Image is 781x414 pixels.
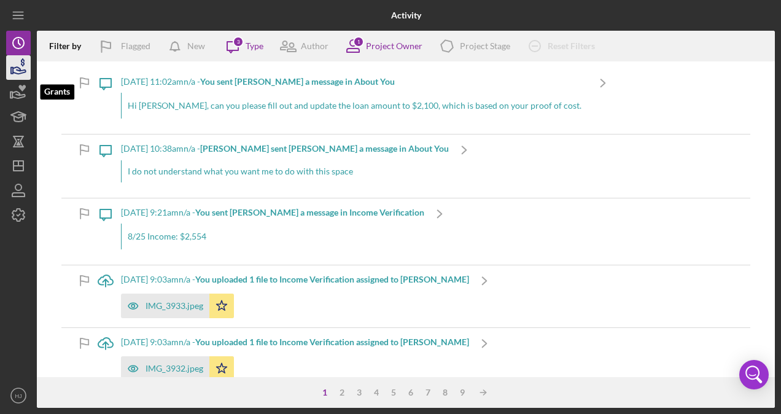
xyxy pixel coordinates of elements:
div: 4 [368,388,385,397]
p: Hi [PERSON_NAME], can you please fill out and update the loan amount to $2,100, which is based on... [128,99,581,112]
text: HJ [15,393,22,399]
b: Activity [391,10,421,20]
div: 7 [419,388,437,397]
div: I do not understand what you want me to do with this space [121,160,449,182]
div: Reset Filters [548,34,595,58]
div: [DATE] 9:03am n/a - [121,337,469,347]
div: 2 [333,388,351,397]
a: [DATE] 11:02amn/a -You sent [PERSON_NAME] a message in About YouHi [PERSON_NAME], can you please ... [90,68,618,134]
a: [DATE] 9:03amn/a -You uploaded 1 file to Income Verification assigned to [PERSON_NAME]IMG_3933.jpeg [90,265,500,327]
b: You sent [PERSON_NAME] a message in Income Verification [195,207,424,217]
div: 1 [316,388,333,397]
div: 6 [402,388,419,397]
a: [DATE] 10:38amn/a -[PERSON_NAME] sent [PERSON_NAME] a message in About YouI do not understand wha... [90,135,480,197]
div: Project Stage [460,41,510,51]
button: Reset Filters [519,34,607,58]
div: Filter by [49,41,90,51]
div: Flagged [121,34,150,58]
div: 1 [353,36,364,47]
a: [DATE] 9:03amn/a -You uploaded 1 file to Income Verification assigned to [PERSON_NAME]IMG_3932.jpeg [90,328,500,390]
button: IMG_3933.jpeg [121,294,234,318]
div: [DATE] 9:21am n/a - [121,208,424,217]
b: You uploaded 1 file to Income Verification assigned to [PERSON_NAME] [195,274,469,284]
div: [DATE] 11:02am n/a - [121,77,588,87]
div: [DATE] 9:03am n/a - [121,275,469,284]
div: Project Owner [366,41,422,51]
button: IMG_3932.jpeg [121,356,234,381]
div: 3 [351,388,368,397]
div: 3 [233,36,244,47]
button: Flagged [90,34,163,58]
b: You uploaded 1 file to Income Verification assigned to [PERSON_NAME] [195,337,469,347]
p: 8/25 Income: $2,554 [128,230,418,243]
div: [DATE] 10:38am n/a - [121,144,449,154]
div: Type [246,41,263,51]
button: New [163,34,217,58]
div: 5 [385,388,402,397]
div: 9 [454,388,471,397]
div: Author [301,41,328,51]
div: 8 [437,388,454,397]
b: You sent [PERSON_NAME] a message in About You [200,76,395,87]
a: [DATE] 9:21amn/a -You sent [PERSON_NAME] a message in Income Verification8/25 Income: $2,554 [90,198,455,265]
div: IMG_3932.jpeg [146,364,203,373]
div: IMG_3933.jpeg [146,301,203,311]
b: [PERSON_NAME] sent [PERSON_NAME] a message in About You [200,143,449,154]
div: Open Intercom Messenger [739,360,769,389]
div: New [187,34,205,58]
button: HJ [6,383,31,408]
